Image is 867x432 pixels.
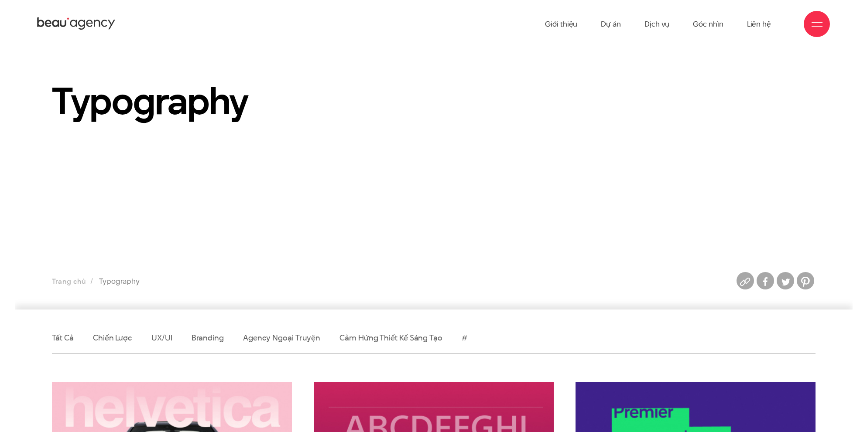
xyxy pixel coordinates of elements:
[243,332,320,343] a: Agency ngoại truyện
[52,276,86,286] a: Trang chủ
[93,332,132,343] a: Chiến lược
[192,332,224,343] a: Branding
[52,81,292,121] h1: Typography
[339,332,442,343] a: Cảm hứng thiết kế sáng tạo
[52,332,74,343] a: Tất cả
[462,332,467,343] a: #
[151,332,172,343] a: UX/UI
